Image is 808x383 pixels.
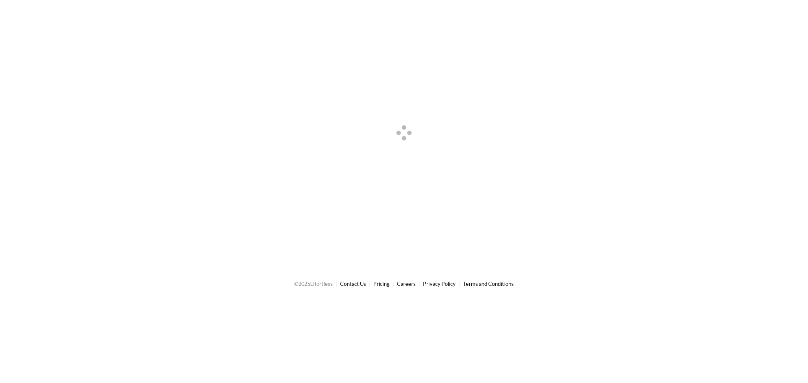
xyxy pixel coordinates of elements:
[340,280,366,287] a: Contact Us
[294,280,333,287] span: © 2025 Effortless
[423,280,456,287] a: Privacy Policy
[397,280,416,287] a: Careers
[463,280,514,287] a: Terms and Conditions
[373,280,390,287] a: Pricing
